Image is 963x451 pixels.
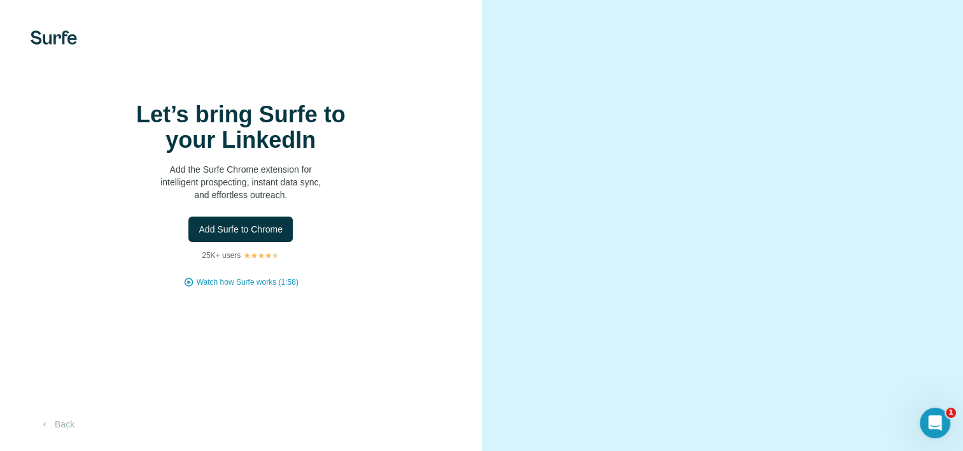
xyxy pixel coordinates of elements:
[188,217,293,242] button: Add Surfe to Chrome
[199,223,283,236] span: Add Surfe to Chrome
[243,252,279,259] img: Rating Stars
[113,163,368,201] p: Add the Surfe Chrome extension for intelligent prospecting, instant data sync, and effortless out...
[113,102,368,153] h1: Let’s bring Surfe to your LinkedIn
[920,408,950,438] iframe: Intercom live chat
[31,413,83,436] button: Back
[31,31,77,45] img: Surfe's logo
[202,250,241,261] p: 25K+ users
[946,408,956,418] span: 1
[197,276,299,288] button: Watch how Surfe works (1:58)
